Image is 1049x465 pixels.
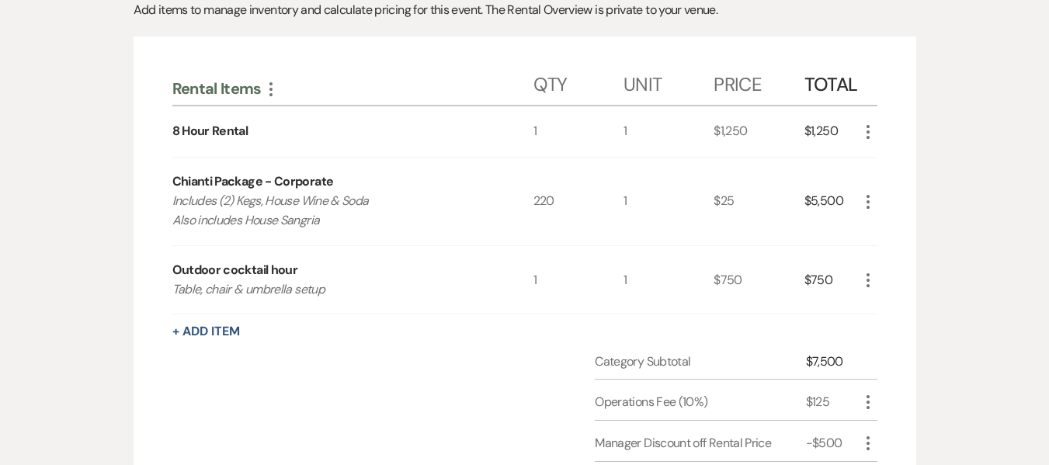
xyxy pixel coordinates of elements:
div: $25 [714,158,804,245]
div: Rental Items [172,78,533,99]
button: + Add Item [172,325,240,338]
div: $5,500 [804,158,859,245]
div: Chianti Package - Corporate [172,172,334,191]
div: $750 [804,246,859,314]
div: Manager Discount off Rental Price [595,434,805,453]
div: $750 [714,246,804,314]
p: Includes (2) Kegs, House Wine & Soda Also includes House Sangria [172,191,498,231]
div: $1,250 [714,106,804,157]
div: 1 [533,246,623,314]
div: $1,250 [804,106,859,157]
div: Outdoor cocktail hour [172,261,298,279]
div: Add items to manage inventory and calculate pricing for this event. The Rental Overview is privat... [134,1,916,19]
div: Category Subtotal [595,352,805,371]
div: Total [804,58,859,105]
p: Table, chair & umbrella setup [172,279,498,300]
div: Qty [533,58,623,105]
div: Price [714,58,804,105]
div: Operations Fee (10%) [595,393,805,411]
div: 8 Hour Rental [172,122,248,141]
div: 1 [623,106,714,157]
div: $125 [806,393,859,411]
div: 220 [533,158,623,245]
div: 1 [533,106,623,157]
div: 1 [623,158,714,245]
div: Unit [623,58,714,105]
div: $7,500 [806,352,859,371]
div: -$500 [806,434,859,453]
div: 1 [623,246,714,314]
